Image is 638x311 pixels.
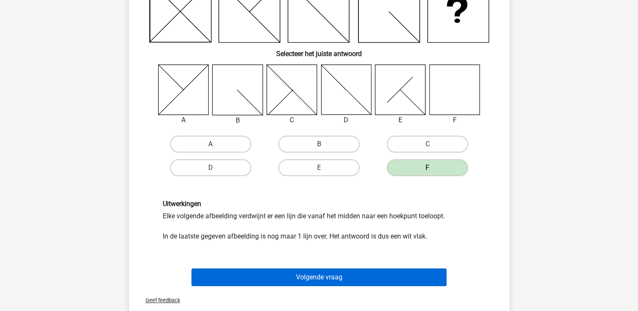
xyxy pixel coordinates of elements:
[206,115,269,126] div: B
[423,115,487,125] div: F
[260,115,324,125] div: C
[163,200,476,208] h6: Uitwerkingen
[278,136,360,153] label: B
[143,43,496,58] h6: Selecteer het juiste antwoord
[170,136,251,153] label: A
[387,159,468,176] label: F
[139,297,180,303] span: Geef feedback
[156,200,482,241] div: Elke volgende afbeelding verdwijnt er een lijn die vanaf het midden naar een hoekpunt toeloopt. I...
[170,159,251,176] label: D
[191,268,447,286] button: Volgende vraag
[152,115,215,125] div: A
[278,159,360,176] label: E
[387,136,468,153] label: C
[315,115,378,125] div: D
[369,115,432,125] div: E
